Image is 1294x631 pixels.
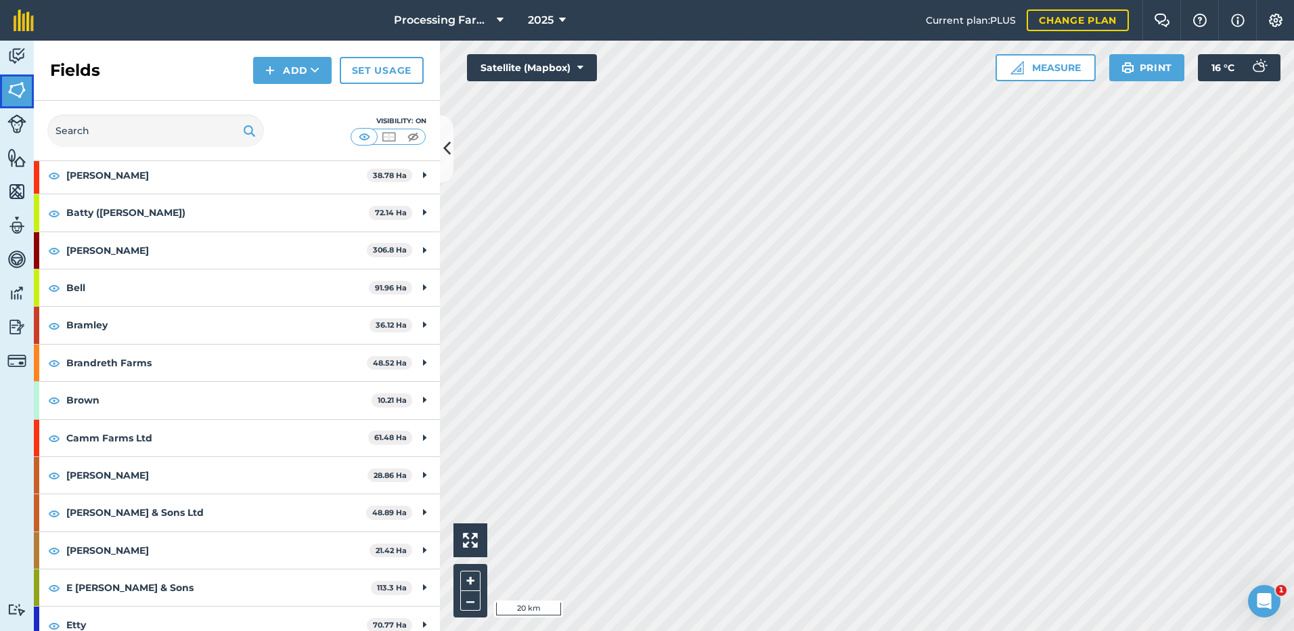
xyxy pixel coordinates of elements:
[374,433,407,442] strong: 61.48 Ha
[926,13,1016,28] span: Current plan : PLUS
[460,591,481,611] button: –
[34,494,440,531] div: [PERSON_NAME] & Sons Ltd48.89 Ha
[66,269,369,306] strong: Bell
[1154,14,1170,27] img: Two speech bubbles overlapping with the left bubble in the forefront
[356,130,373,144] img: svg+xml;base64,PHN2ZyB4bWxucz0iaHR0cDovL3d3dy53My5vcmcvMjAwMC9zdmciIHdpZHRoPSI1MCIgaGVpZ2h0PSI0MC...
[7,249,26,269] img: svg+xml;base64,PD94bWwgdmVyc2lvbj0iMS4wIiBlbmNvZGluZz0idXRmLTgiPz4KPCEtLSBHZW5lcmF0b3I6IEFkb2JlIE...
[376,546,407,555] strong: 21.42 Ha
[375,283,407,292] strong: 91.96 Ha
[996,54,1096,81] button: Measure
[34,157,440,194] div: [PERSON_NAME]38.78 Ha
[48,318,60,334] img: svg+xml;base64,PHN2ZyB4bWxucz0iaHR0cDovL3d3dy53My5vcmcvMjAwMC9zdmciIHdpZHRoPSIxOCIgaGVpZ2h0PSIyNC...
[66,494,366,531] strong: [PERSON_NAME] & Sons Ltd
[48,167,60,183] img: svg+xml;base64,PHN2ZyB4bWxucz0iaHR0cDovL3d3dy53My5vcmcvMjAwMC9zdmciIHdpZHRoPSIxOCIgaGVpZ2h0PSIyNC...
[48,392,60,408] img: svg+xml;base64,PHN2ZyB4bWxucz0iaHR0cDovL3d3dy53My5vcmcvMjAwMC9zdmciIHdpZHRoPSIxOCIgaGVpZ2h0PSIyNC...
[66,532,370,569] strong: [PERSON_NAME]
[1198,54,1280,81] button: 16 °C
[7,181,26,202] img: svg+xml;base64,PHN2ZyB4bWxucz0iaHR0cDovL3d3dy53My5vcmcvMjAwMC9zdmciIHdpZHRoPSI1NiIgaGVpZ2h0PSI2MC...
[1231,12,1245,28] img: svg+xml;base64,PHN2ZyB4bWxucz0iaHR0cDovL3d3dy53My5vcmcvMjAwMC9zdmciIHdpZHRoPSIxNyIgaGVpZ2h0PSIxNy...
[14,9,34,31] img: fieldmargin Logo
[34,532,440,569] div: [PERSON_NAME]21.42 Ha
[373,620,407,630] strong: 70.77 Ha
[48,430,60,446] img: svg+xml;base64,PHN2ZyB4bWxucz0iaHR0cDovL3d3dy53My5vcmcvMjAwMC9zdmciIHdpZHRoPSIxOCIgaGVpZ2h0PSIyNC...
[463,533,478,548] img: Four arrows, one pointing top left, one top right, one bottom right and the last bottom left
[1211,54,1234,81] span: 16 ° C
[1010,61,1024,74] img: Ruler icon
[1276,585,1287,596] span: 1
[34,307,440,343] div: Bramley36.12 Ha
[7,114,26,133] img: svg+xml;base64,PD94bWwgdmVyc2lvbj0iMS4wIiBlbmNvZGluZz0idXRmLTgiPz4KPCEtLSBHZW5lcmF0b3I6IEFkb2JlIE...
[34,569,440,606] div: E [PERSON_NAME] & Sons113.3 Ha
[373,245,407,255] strong: 306.8 Ha
[66,382,372,418] strong: Brown
[243,123,256,139] img: svg+xml;base64,PHN2ZyB4bWxucz0iaHR0cDovL3d3dy53My5vcmcvMjAwMC9zdmciIHdpZHRoPSIxOSIgaGVpZ2h0PSIyNC...
[378,395,407,405] strong: 10.21 Ha
[265,62,275,79] img: svg+xml;base64,PHN2ZyB4bWxucz0iaHR0cDovL3d3dy53My5vcmcvMjAwMC9zdmciIHdpZHRoPSIxNCIgaGVpZ2h0PSIyNC...
[528,12,554,28] span: 2025
[372,508,407,517] strong: 48.89 Ha
[7,215,26,236] img: svg+xml;base64,PD94bWwgdmVyc2lvbj0iMS4wIiBlbmNvZGluZz0idXRmLTgiPz4KPCEtLSBHZW5lcmF0b3I6IEFkb2JlIE...
[7,351,26,370] img: svg+xml;base64,PD94bWwgdmVyc2lvbj0iMS4wIiBlbmNvZGluZz0idXRmLTgiPz4KPCEtLSBHZW5lcmF0b3I6IEFkb2JlIE...
[34,232,440,269] div: [PERSON_NAME]306.8 Ha
[375,208,407,217] strong: 72.14 Ha
[66,420,368,456] strong: Camm Farms Ltd
[48,205,60,221] img: svg+xml;base64,PHN2ZyB4bWxucz0iaHR0cDovL3d3dy53My5vcmcvMjAwMC9zdmciIHdpZHRoPSIxOCIgaGVpZ2h0PSIyNC...
[460,571,481,591] button: +
[66,569,371,606] strong: E [PERSON_NAME] & Sons
[380,130,397,144] img: svg+xml;base64,PHN2ZyB4bWxucz0iaHR0cDovL3d3dy53My5vcmcvMjAwMC9zdmciIHdpZHRoPSI1MCIgaGVpZ2h0PSI0MC...
[376,320,407,330] strong: 36.12 Ha
[47,114,264,147] input: Search
[1109,54,1185,81] button: Print
[7,80,26,100] img: svg+xml;base64,PHN2ZyB4bWxucz0iaHR0cDovL3d3dy53My5vcmcvMjAwMC9zdmciIHdpZHRoPSI1NiIgaGVpZ2h0PSI2MC...
[48,542,60,559] img: svg+xml;base64,PHN2ZyB4bWxucz0iaHR0cDovL3d3dy53My5vcmcvMjAwMC9zdmciIHdpZHRoPSIxOCIgaGVpZ2h0PSIyNC...
[340,57,424,84] a: Set usage
[1121,60,1134,76] img: svg+xml;base64,PHN2ZyB4bWxucz0iaHR0cDovL3d3dy53My5vcmcvMjAwMC9zdmciIHdpZHRoPSIxOSIgaGVpZ2h0PSIyNC...
[66,345,367,381] strong: Brandreth Farms
[34,269,440,306] div: Bell91.96 Ha
[253,57,332,84] button: Add
[48,280,60,296] img: svg+xml;base64,PHN2ZyB4bWxucz0iaHR0cDovL3d3dy53My5vcmcvMjAwMC9zdmciIHdpZHRoPSIxOCIgaGVpZ2h0PSIyNC...
[34,382,440,418] div: Brown10.21 Ha
[48,580,60,596] img: svg+xml;base64,PHN2ZyB4bWxucz0iaHR0cDovL3d3dy53My5vcmcvMjAwMC9zdmciIHdpZHRoPSIxOCIgaGVpZ2h0PSIyNC...
[66,232,367,269] strong: [PERSON_NAME]
[373,171,407,180] strong: 38.78 Ha
[1268,14,1284,27] img: A cog icon
[48,467,60,483] img: svg+xml;base64,PHN2ZyB4bWxucz0iaHR0cDovL3d3dy53My5vcmcvMjAwMC9zdmciIHdpZHRoPSIxOCIgaGVpZ2h0PSIyNC...
[48,242,60,259] img: svg+xml;base64,PHN2ZyB4bWxucz0iaHR0cDovL3d3dy53My5vcmcvMjAwMC9zdmciIHdpZHRoPSIxOCIgaGVpZ2h0PSIyNC...
[1245,54,1272,81] img: svg+xml;base64,PD94bWwgdmVyc2lvbj0iMS4wIiBlbmNvZGluZz0idXRmLTgiPz4KPCEtLSBHZW5lcmF0b3I6IEFkb2JlIE...
[7,603,26,616] img: svg+xml;base64,PD94bWwgdmVyc2lvbj0iMS4wIiBlbmNvZGluZz0idXRmLTgiPz4KPCEtLSBHZW5lcmF0b3I6IEFkb2JlIE...
[1027,9,1129,31] a: Change plan
[66,457,367,494] strong: [PERSON_NAME]
[7,46,26,66] img: svg+xml;base64,PD94bWwgdmVyc2lvbj0iMS4wIiBlbmNvZGluZz0idXRmLTgiPz4KPCEtLSBHZW5lcmF0b3I6IEFkb2JlIE...
[48,355,60,371] img: svg+xml;base64,PHN2ZyB4bWxucz0iaHR0cDovL3d3dy53My5vcmcvMjAwMC9zdmciIHdpZHRoPSIxOCIgaGVpZ2h0PSIyNC...
[405,130,422,144] img: svg+xml;base64,PHN2ZyB4bWxucz0iaHR0cDovL3d3dy53My5vcmcvMjAwMC9zdmciIHdpZHRoPSI1MCIgaGVpZ2h0PSI0MC...
[351,116,426,127] div: Visibility: On
[48,505,60,521] img: svg+xml;base64,PHN2ZyB4bWxucz0iaHR0cDovL3d3dy53My5vcmcvMjAwMC9zdmciIHdpZHRoPSIxOCIgaGVpZ2h0PSIyNC...
[1192,14,1208,27] img: A question mark icon
[34,194,440,231] div: Batty ([PERSON_NAME])72.14 Ha
[7,283,26,303] img: svg+xml;base64,PD94bWwgdmVyc2lvbj0iMS4wIiBlbmNvZGluZz0idXRmLTgiPz4KPCEtLSBHZW5lcmF0b3I6IEFkb2JlIE...
[34,457,440,494] div: [PERSON_NAME]28.86 Ha
[1248,585,1280,617] iframe: Intercom live chat
[394,12,491,28] span: Processing Farms
[374,471,407,480] strong: 28.86 Ha
[34,420,440,456] div: Camm Farms Ltd61.48 Ha
[373,358,407,368] strong: 48.52 Ha
[66,157,367,194] strong: [PERSON_NAME]
[34,345,440,381] div: Brandreth Farms48.52 Ha
[467,54,597,81] button: Satellite (Mapbox)
[66,194,369,231] strong: Batty ([PERSON_NAME])
[7,317,26,337] img: svg+xml;base64,PD94bWwgdmVyc2lvbj0iMS4wIiBlbmNvZGluZz0idXRmLTgiPz4KPCEtLSBHZW5lcmF0b3I6IEFkb2JlIE...
[377,583,407,592] strong: 113.3 Ha
[50,60,100,81] h2: Fields
[66,307,370,343] strong: Bramley
[7,148,26,168] img: svg+xml;base64,PHN2ZyB4bWxucz0iaHR0cDovL3d3dy53My5vcmcvMjAwMC9zdmciIHdpZHRoPSI1NiIgaGVpZ2h0PSI2MC...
